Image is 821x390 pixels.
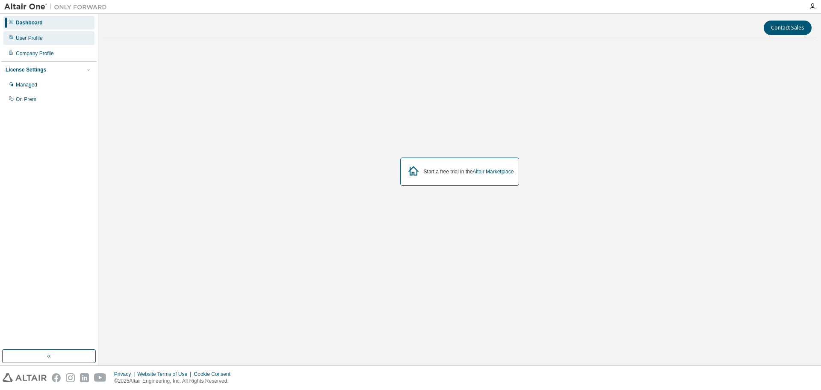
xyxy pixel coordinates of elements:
img: instagram.svg [66,373,75,382]
button: Contact Sales [764,21,812,35]
img: linkedin.svg [80,373,89,382]
div: Website Terms of Use [137,371,194,378]
div: User Profile [16,35,43,42]
img: facebook.svg [52,373,61,382]
img: Altair One [4,3,111,11]
div: Cookie Consent [194,371,235,378]
div: Dashboard [16,19,43,26]
div: License Settings [6,66,46,73]
img: youtube.svg [94,373,106,382]
div: Start a free trial in the [424,168,514,175]
p: © 2025 Altair Engineering, Inc. All Rights Reserved. [114,378,236,385]
div: Privacy [114,371,137,378]
img: altair_logo.svg [3,373,47,382]
div: Company Profile [16,50,54,57]
a: Altair Marketplace [473,169,514,175]
div: On Prem [16,96,36,103]
div: Managed [16,81,37,88]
